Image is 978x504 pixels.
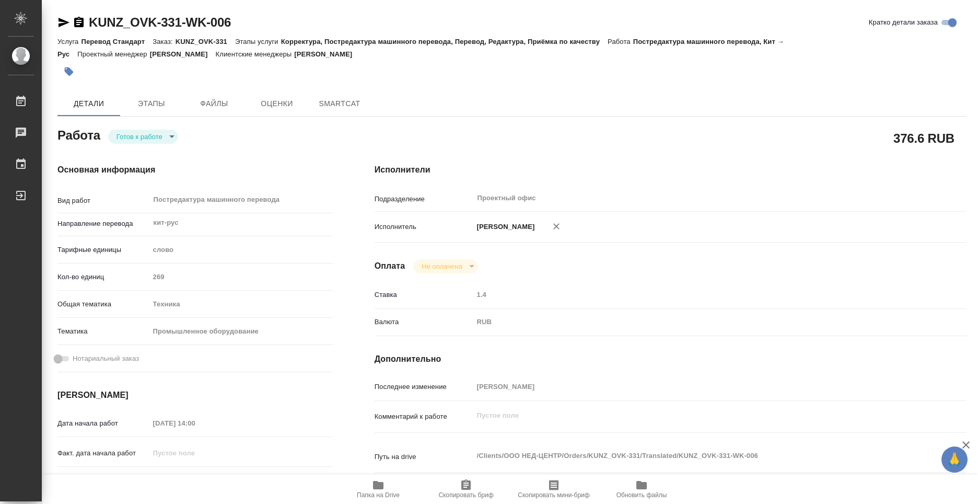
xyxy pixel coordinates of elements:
[893,129,954,147] h2: 376.6 RUB
[149,241,333,259] div: слово
[189,97,239,110] span: Файлы
[422,475,510,504] button: Скопировать бриф
[375,353,967,365] h4: Дополнительно
[77,50,149,58] p: Проектный менеджер
[598,475,685,504] button: Обновить файлы
[510,475,598,504] button: Скопировать мини-бриф
[941,446,968,473] button: 🙏
[126,97,177,110] span: Этапы
[57,299,149,310] p: Общая тематика
[235,38,281,45] p: Этапы услуги
[57,164,333,176] h4: Основная информация
[375,164,967,176] h4: Исполнители
[375,452,473,462] p: Путь на drive
[375,411,473,422] p: Комментарий к работе
[252,97,302,110] span: Оценки
[294,50,360,58] p: [PERSON_NAME]
[869,17,938,28] span: Кратко детали заказа
[375,222,473,232] p: Исполнитель
[73,16,85,29] button: Скопировать ссылку
[375,317,473,327] p: Валюта
[64,97,114,110] span: Детали
[334,475,422,504] button: Папка на Drive
[608,38,633,45] p: Работа
[57,326,149,337] p: Тематика
[149,473,241,488] input: Пустое поле
[357,491,400,499] span: Папка на Drive
[57,125,100,144] h2: Работа
[150,50,216,58] p: [PERSON_NAME]
[149,416,241,431] input: Пустое поле
[57,272,149,282] p: Кол-во единиц
[473,447,917,465] textarea: /Clients/ООО НЕД-ЦЕНТР/Orders/KUNZ_OVK-331/Translated/KUNZ_OVK-331-WK-006
[57,196,149,206] p: Вид работ
[473,287,917,302] input: Пустое поле
[946,449,963,471] span: 🙏
[57,389,333,402] h4: [PERSON_NAME]
[57,38,81,45] p: Услуга
[545,215,568,238] button: Удалить исполнителя
[149,445,241,461] input: Пустое поле
[375,382,473,392] p: Последнее изменение
[375,290,473,300] p: Ставка
[176,38,235,45] p: KUNZ_OVK-331
[108,130,178,144] div: Готов к работе
[473,222,535,232] p: [PERSON_NAME]
[473,379,917,394] input: Пустое поле
[149,323,333,340] div: Промышленное оборудование
[57,16,70,29] button: Скопировать ссылку для ЯМессенджера
[149,269,333,284] input: Пустое поле
[153,38,175,45] p: Заказ:
[315,97,365,110] span: SmartCat
[81,38,153,45] p: Перевод Стандарт
[216,50,295,58] p: Клиентские менеджеры
[473,313,917,331] div: RUB
[113,132,166,141] button: Готов к работе
[375,260,405,272] h4: Оплата
[438,491,493,499] span: Скопировать бриф
[149,295,333,313] div: Техника
[616,491,667,499] span: Обновить файлы
[375,194,473,204] p: Подразделение
[73,353,139,364] span: Нотариальный заказ
[89,15,231,29] a: KUNZ_OVK-331-WK-006
[57,219,149,229] p: Направление перевода
[281,38,608,45] p: Корректура, Постредактура машинного перевода, Перевод, Редактура, Приёмка по качеству
[418,262,465,271] button: Не оплачена
[57,245,149,255] p: Тарифные единицы
[518,491,589,499] span: Скопировать мини-бриф
[57,60,80,83] button: Добавить тэг
[57,448,149,459] p: Факт. дата начала работ
[413,259,478,273] div: Готов к работе
[57,418,149,429] p: Дата начала работ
